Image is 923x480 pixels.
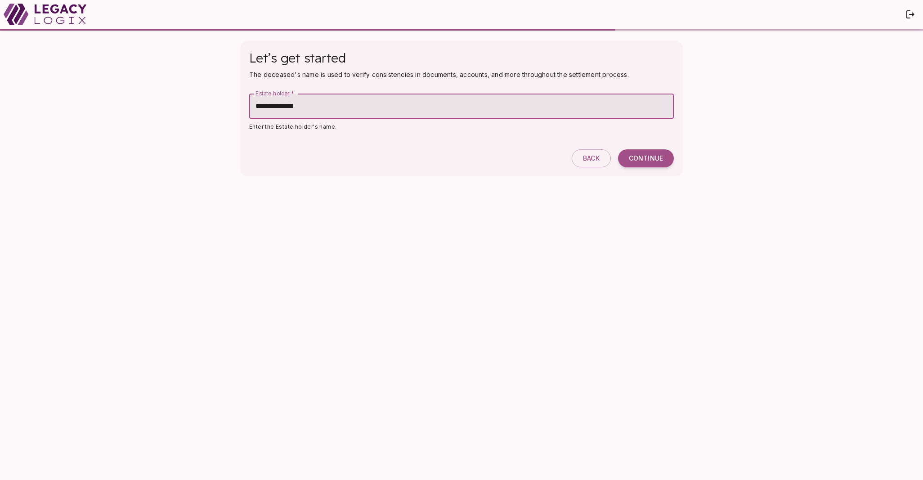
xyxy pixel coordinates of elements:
[583,154,600,162] span: Back
[255,90,294,97] label: Estate holder
[618,149,674,167] button: Continue
[249,123,336,130] span: Enter the Estate holder's name.
[249,71,629,78] span: The deceased's name is used to verify consistencies in documents, accounts, and more throughout t...
[249,50,346,66] span: Let’s get started
[572,149,611,167] button: Back
[629,154,663,162] span: Continue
